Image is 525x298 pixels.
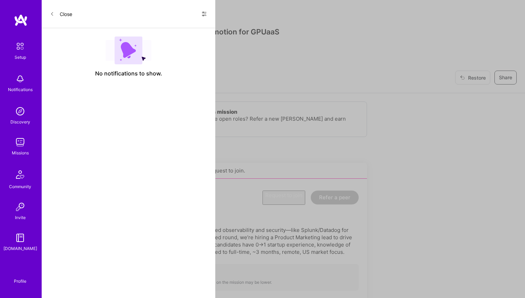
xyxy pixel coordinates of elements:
div: Notifications [8,86,33,93]
a: Profile [11,270,29,284]
div: Setup [15,54,26,61]
img: Community [12,166,28,183]
div: Community [9,183,31,190]
img: empty [106,37,151,64]
img: setup [13,39,27,54]
div: Invite [15,214,26,221]
img: Invite [13,200,27,214]
div: Missions [12,149,29,156]
img: bell [13,72,27,86]
img: teamwork [13,135,27,149]
img: guide book [13,231,27,245]
span: No notifications to show. [95,70,162,77]
img: logo [14,14,28,26]
div: [DOMAIN_NAME] [3,245,37,252]
button: Close [50,8,72,19]
div: Profile [14,277,26,284]
img: discovery [13,104,27,118]
div: Discovery [10,118,30,126]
